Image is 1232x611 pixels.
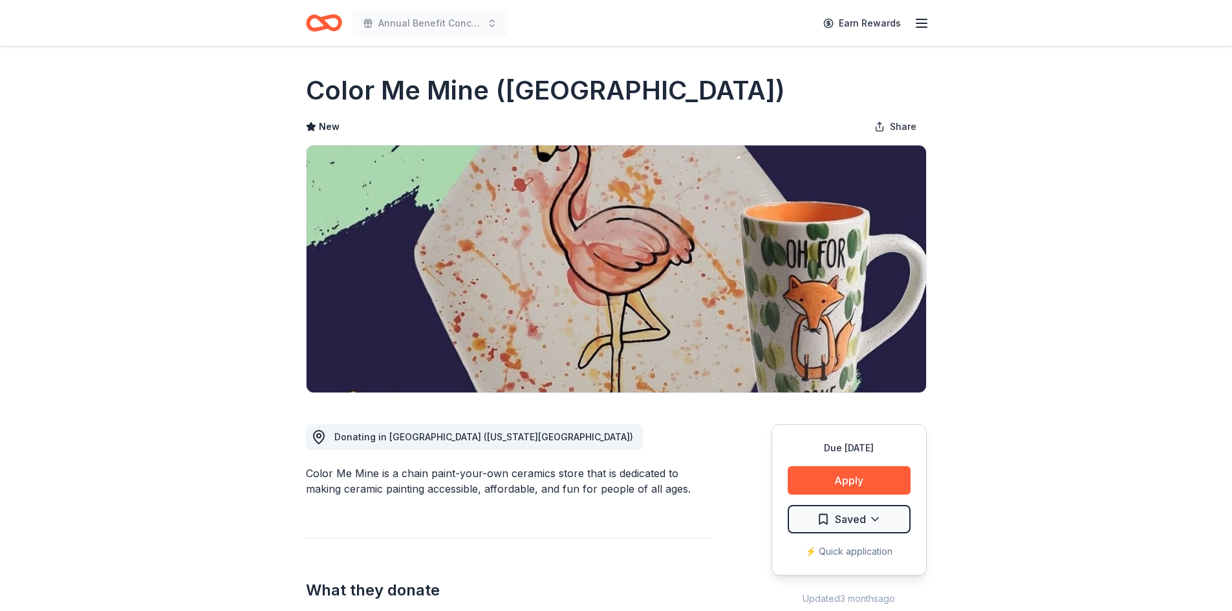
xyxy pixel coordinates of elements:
img: Image for Color Me Mine (Upper West Side) [307,145,926,392]
button: Apply [788,466,911,495]
span: Share [890,119,916,134]
div: ⚡️ Quick application [788,544,911,559]
button: Share [864,114,927,140]
div: Color Me Mine is a chain paint-your-own ceramics store that is dedicated to making ceramic painti... [306,466,709,497]
a: Home [306,8,342,38]
div: Due [DATE] [788,440,911,456]
span: Saved [835,511,866,528]
span: New [319,119,340,134]
span: Donating in [GEOGRAPHIC_DATA] ([US_STATE][GEOGRAPHIC_DATA]) [334,431,633,442]
a: Earn Rewards [816,12,909,35]
h1: Color Me Mine ([GEOGRAPHIC_DATA]) [306,72,785,109]
button: Saved [788,505,911,533]
h2: What they donate [306,580,709,601]
button: Annual Benefit Concert [352,10,508,36]
span: Annual Benefit Concert [378,16,482,31]
div: Updated 3 months ago [772,591,927,606]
